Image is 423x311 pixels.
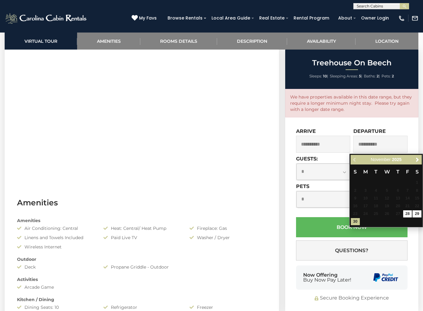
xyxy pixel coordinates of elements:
td: Checkout must be after start date [412,187,422,195]
td: Checkout must be after start date [360,195,371,202]
div: Dining Seats: 10 [12,304,99,310]
a: 30 [351,218,360,225]
div: Outdoor [12,256,271,262]
li: | [309,72,328,80]
a: 28 [403,210,412,217]
div: Washer / Dryer [185,234,271,241]
a: About [335,13,355,23]
td: Checkout must be after start date [412,179,422,187]
span: 1 [412,179,421,186]
span: 9 [351,195,360,202]
div: Amenities [12,217,271,224]
span: 7 [403,187,412,194]
span: 25 [372,210,381,217]
li: | [330,72,362,80]
a: My Favs [132,15,158,22]
a: Rooms Details [140,33,217,50]
td: Checkout must be after start date [403,187,412,195]
li: | [364,72,380,80]
span: Sunday [354,169,357,175]
td: Checkout must be after start date [351,187,360,195]
span: 15 [412,195,421,202]
div: Air Conditioning: Central [12,225,99,231]
a: Browse Rentals [164,13,206,23]
h3: Amenities [17,197,267,208]
button: Questions? [296,240,408,261]
span: 16 [351,203,360,210]
span: 2025 [392,157,402,162]
span: Thursday [396,169,399,175]
td: Checkout must be after start date [351,202,360,210]
a: Next [413,156,421,164]
td: Checkout must be after start date [371,210,381,218]
span: 19 [381,203,393,210]
a: Rental Program [290,13,332,23]
span: 22 [412,203,421,210]
span: 10 [360,195,371,202]
span: 2 [351,187,360,194]
span: 3 [360,187,371,194]
span: 8 [412,187,421,194]
span: 6 [394,187,403,194]
a: Real Estate [256,13,288,23]
span: 26 [381,210,393,217]
button: Book Now [296,217,408,237]
div: Linens and Towels Included [12,234,99,241]
strong: 2 [392,74,394,78]
td: Checkout must be after start date [412,195,422,202]
td: Checkout must be after start date [381,187,393,195]
span: 23 [351,210,360,217]
span: Baths: [364,74,376,78]
strong: 10 [323,74,327,78]
td: $408 [412,210,422,218]
div: Arcade Game [12,284,99,290]
span: 4 [372,187,381,194]
td: Checkout must be after start date [371,187,381,195]
td: Checkout must be after start date [371,195,381,202]
span: 12 [381,195,393,202]
div: Heat: Central/ Heat Pump [99,225,185,231]
span: Friday [406,169,409,175]
p: We have properties available in this date range, but they require a longer minimum night stay. Pl... [290,94,413,112]
span: Saturday [416,169,419,175]
span: 5 [381,187,393,194]
span: My Favs [139,15,157,21]
span: Sleeps: [309,74,322,78]
div: Paid Live TV [99,234,185,241]
td: Checkout must be after start date [393,202,403,210]
div: Wireless Internet [12,244,99,250]
span: Buy Now Pay Later! [303,278,351,283]
span: Monday [363,169,368,175]
div: Propane Griddle - Outdoor [99,264,185,270]
td: Checkout must be after start date [360,202,371,210]
label: Guests: [296,156,318,162]
td: Checkout must be after start date [393,187,403,195]
span: Tuesday [374,169,377,175]
label: Departure [353,128,386,134]
td: $175 [351,218,360,226]
div: Fireplace: Gas [185,225,271,231]
span: Sleeping Areas: [330,74,358,78]
a: Amenities [77,33,141,50]
a: Local Area Guide [208,13,253,23]
a: Location [355,33,418,50]
label: Pets [296,183,309,189]
div: Deck [12,264,99,270]
td: Checkout must be after start date [351,210,360,218]
div: Activities [12,276,271,283]
td: Checkout must be after start date [403,195,412,202]
span: 11 [372,195,381,202]
div: Kitchen / Dining [12,296,271,303]
a: Owner Login [358,13,392,23]
td: Checkout must be after start date [351,195,360,202]
div: Secure Booking Experience [296,295,408,302]
div: Refrigerator [99,304,185,310]
a: Virtual Tour [5,33,77,50]
td: Checkout must be after start date [360,187,371,195]
td: Checkout must be after start date [360,210,371,218]
img: White-1-2.png [5,12,88,24]
strong: 5 [359,74,361,78]
strong: 2 [377,74,379,78]
span: 21 [403,203,412,210]
div: Freezer [185,304,271,310]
